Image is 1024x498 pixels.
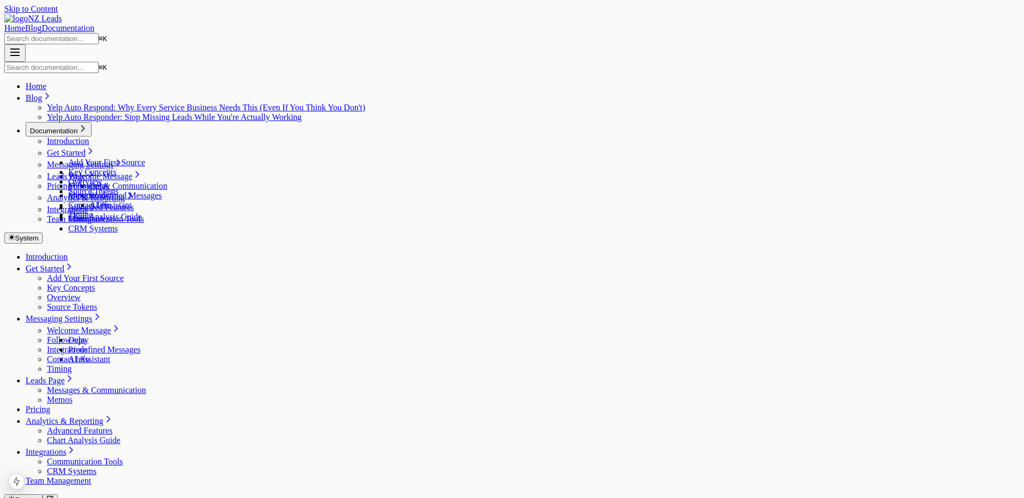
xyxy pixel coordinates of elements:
[47,136,89,146] a: Introduction
[99,63,107,71] kbd: K
[4,23,25,33] a: Home
[90,191,162,200] a: Predefined Messages
[47,345,87,354] a: Integrations
[47,172,95,181] a: Leads Page
[47,426,113,435] a: Advanced Features
[47,467,97,476] a: CRM Systems
[47,355,90,364] a: Contact Info
[68,172,142,181] a: Welcome Message
[26,82,46,91] a: Home
[47,457,123,466] a: Communication Tools
[47,148,95,157] a: Get Started
[4,4,58,13] a: Skip to Content
[47,385,146,395] a: Messages & Communication
[47,335,86,344] a: Follow-ups
[47,103,365,112] a: Yelp Auto Respond: Why Every Service Business Needs This (Even If You Think You Don't)
[42,23,94,33] a: Documentation
[26,376,74,385] a: Leads Page
[47,160,123,169] a: Messaging Settings
[99,35,107,43] kbd: K
[25,23,42,33] a: Blog
[26,122,92,136] button: Documentation
[47,113,302,122] a: Yelp Auto Responder: Stop Missing Leads While You're Actually Working
[4,232,43,244] button: System
[47,326,121,335] a: Welcome Message
[68,212,142,221] a: Chart Analysis Guide
[47,181,71,190] a: Pricing
[47,436,121,445] a: Chart Analysis Guide
[4,14,28,23] img: logo
[68,345,141,354] a: Predefined Messages
[26,93,52,102] a: Blog
[4,44,26,62] button: Menu
[26,252,68,261] a: Introduction
[26,264,74,273] a: Get Started
[47,283,95,292] a: Key Concepts
[26,447,76,456] a: Integrations
[68,355,110,364] a: AI Assistant
[68,203,134,212] a: Advanced Features
[47,364,72,373] a: Timing
[99,35,103,43] span: ⌘
[47,214,113,223] a: Team Management
[28,14,62,23] span: NZ Leads
[26,405,50,414] a: Pricing
[47,302,97,311] a: Source Tokens
[4,33,99,44] input: Search documentation…
[47,205,97,214] a: Integrations
[47,193,134,202] a: Analytics & Reporting
[68,181,167,190] a: Messages & Communication
[47,293,81,302] a: Overview
[47,395,73,404] a: Memos
[26,314,102,323] a: Messaging Settings
[26,416,113,425] a: Analytics & Reporting
[99,63,103,71] span: ⌘
[4,62,99,73] input: Search documentation…
[47,274,124,283] a: Add Your First Source
[68,224,118,233] a: CRM Systems
[26,476,91,485] a: Team Management
[4,14,1020,23] a: Home page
